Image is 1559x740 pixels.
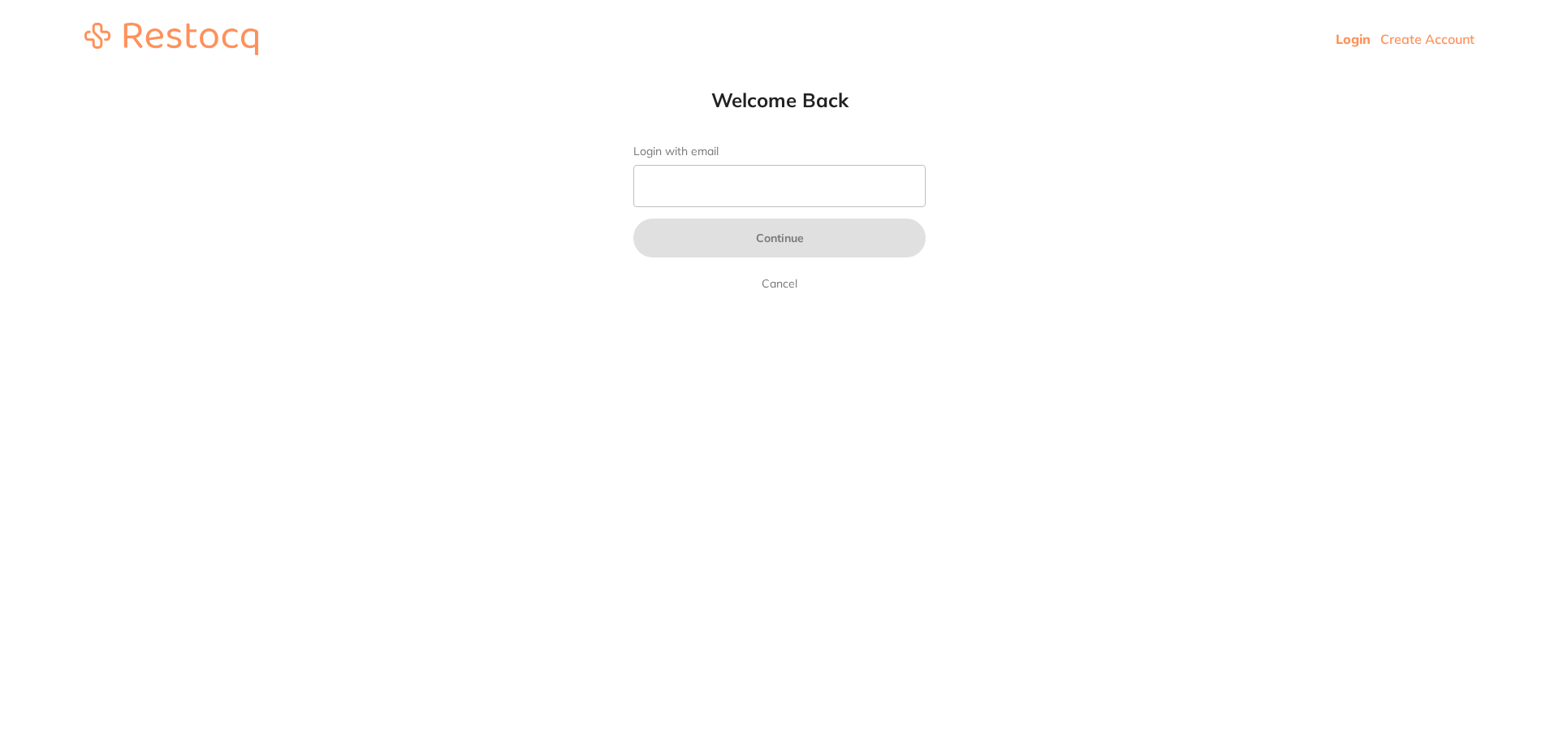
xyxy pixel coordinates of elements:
h1: Welcome Back [601,88,958,112]
a: Cancel [758,274,801,293]
a: Create Account [1380,31,1475,47]
a: Login [1336,31,1371,47]
button: Continue [633,219,926,257]
label: Login with email [633,145,926,158]
img: restocq_logo.svg [84,23,258,55]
